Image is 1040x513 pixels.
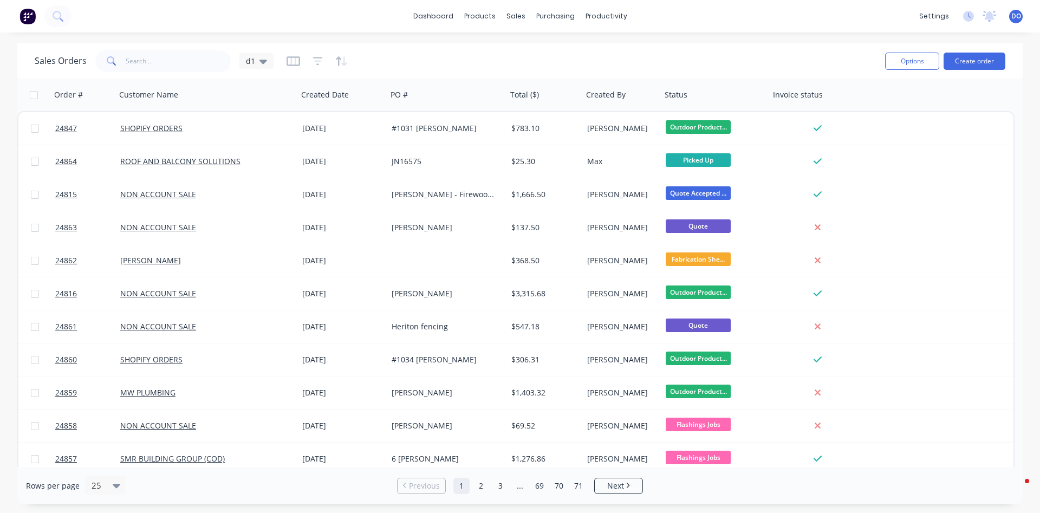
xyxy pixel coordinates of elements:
[120,123,183,133] a: SHOPIFY ORDERS
[511,354,575,365] div: $306.31
[510,89,539,100] div: Total ($)
[55,310,120,343] a: 24861
[302,156,383,167] div: [DATE]
[55,189,77,200] span: 24815
[511,420,575,431] div: $69.52
[120,288,196,298] a: NON ACCOUNT SALE
[666,451,731,464] span: Flashings Jobs
[570,478,587,494] a: Page 71
[392,222,497,233] div: [PERSON_NAME]
[55,420,77,431] span: 24858
[587,189,654,200] div: [PERSON_NAME]
[55,211,120,244] a: 24863
[120,321,196,332] a: NON ACCOUNT SALE
[666,418,731,431] span: Flashings Jobs
[587,288,654,299] div: [PERSON_NAME]
[511,123,575,134] div: $783.10
[666,252,731,266] span: Fabrication She...
[120,222,196,232] a: NON ACCOUNT SALE
[35,56,87,66] h1: Sales Orders
[392,123,497,134] div: #1031 [PERSON_NAME]
[666,319,731,332] span: Quote
[473,478,489,494] a: Page 2
[55,156,77,167] span: 24864
[302,189,383,200] div: [DATE]
[587,354,654,365] div: [PERSON_NAME]
[391,89,408,100] div: PO #
[120,354,183,365] a: SHOPIFY ORDERS
[587,321,654,332] div: [PERSON_NAME]
[120,156,240,166] a: ROOF AND BALCONY SOLUTIONS
[587,387,654,398] div: [PERSON_NAME]
[302,453,383,464] div: [DATE]
[587,156,654,167] div: Max
[580,8,633,24] div: productivity
[55,255,77,266] span: 24862
[55,354,77,365] span: 24860
[302,255,383,266] div: [DATE]
[531,8,580,24] div: purchasing
[55,244,120,277] a: 24862
[302,387,383,398] div: [DATE]
[1003,476,1029,502] iframe: Intercom live chat
[885,53,939,70] button: Options
[55,112,120,145] a: 24847
[587,420,654,431] div: [PERSON_NAME]
[120,387,175,398] a: MW PLUMBING
[501,8,531,24] div: sales
[301,89,349,100] div: Created Date
[511,255,575,266] div: $368.50
[392,156,497,167] div: JN16575
[511,189,575,200] div: $1,666.50
[511,453,575,464] div: $1,276.86
[666,120,731,134] span: Outdoor Product...
[126,50,231,72] input: Search...
[55,222,77,233] span: 24863
[55,288,77,299] span: 24816
[944,53,1005,70] button: Create order
[551,478,567,494] a: Page 70
[409,480,440,491] span: Previous
[55,453,77,464] span: 24857
[587,222,654,233] div: [PERSON_NAME]
[392,189,497,200] div: [PERSON_NAME] - Firewood Holder
[666,285,731,299] span: Outdoor Product...
[54,89,83,100] div: Order #
[1011,11,1021,21] span: DO
[302,354,383,365] div: [DATE]
[120,189,196,199] a: NON ACCOUNT SALE
[398,480,445,491] a: Previous page
[246,55,255,67] span: d1
[120,420,196,431] a: NON ACCOUNT SALE
[607,480,624,491] span: Next
[666,219,731,233] span: Quote
[453,478,470,494] a: Page 1 is your current page
[393,478,647,494] ul: Pagination
[302,420,383,431] div: [DATE]
[587,123,654,134] div: [PERSON_NAME]
[119,89,178,100] div: Customer Name
[666,385,731,398] span: Outdoor Product...
[459,8,501,24] div: products
[511,288,575,299] div: $3,315.68
[120,255,181,265] a: [PERSON_NAME]
[408,8,459,24] a: dashboard
[55,343,120,376] a: 24860
[55,321,77,332] span: 24861
[595,480,642,491] a: Next page
[55,376,120,409] a: 24859
[392,453,497,464] div: 6 [PERSON_NAME]
[55,443,120,475] a: 24857
[666,352,731,365] span: Outdoor Product...
[55,123,77,134] span: 24847
[55,178,120,211] a: 24815
[511,387,575,398] div: $1,403.32
[773,89,823,100] div: Invoice status
[665,89,687,100] div: Status
[26,480,80,491] span: Rows per page
[392,420,497,431] div: [PERSON_NAME]
[531,478,548,494] a: Page 69
[55,387,77,398] span: 24859
[512,478,528,494] a: Jump forward
[511,156,575,167] div: $25.30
